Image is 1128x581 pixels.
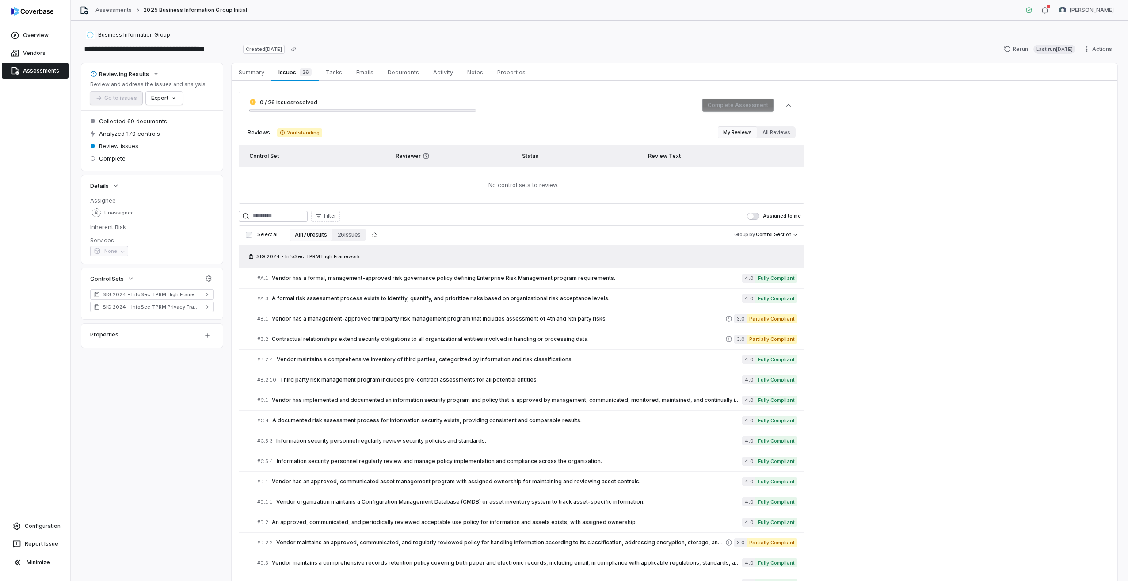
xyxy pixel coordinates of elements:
span: Vendor maintains a comprehensive records retention policy covering both paper and electronic reco... [272,559,742,566]
span: Minimize [27,559,50,566]
div: Reviewing Results [90,70,149,78]
span: # D.3 [257,560,268,566]
span: Filter [324,213,336,219]
a: #D.1Vendor has an approved, communicated asset management program with assigned ownership for mai... [257,472,797,492]
span: 3.0 [734,314,747,323]
span: # B.2 [257,336,268,343]
span: 4.0 [742,375,755,384]
span: [PERSON_NAME] [1070,7,1114,14]
button: Control Sets [88,271,137,287]
span: Properties [494,66,529,78]
span: 3.0 [734,335,747,344]
span: Control Set [249,153,279,159]
dt: Services [90,236,214,244]
span: # B.1 [257,316,268,322]
a: Overview [2,27,69,43]
span: Details [90,182,109,190]
button: Travis Helton avatar[PERSON_NAME] [1054,4,1119,17]
a: Vendors [2,45,69,61]
button: Copy link [286,41,301,57]
span: 4.0 [742,457,755,466]
span: Review issues [99,142,138,150]
span: # D.1.1 [257,499,273,505]
span: 4.0 [742,355,755,364]
a: #C.5.3Information security personnel regularly review security policies and standards.4.0Fully Co... [257,431,797,451]
img: logo-D7KZi-bG.svg [11,7,53,16]
a: #C.1Vendor has implemented and documented an information security program and policy that is appr... [257,390,797,410]
span: A documented risk assessment process for information security exists, providing consistent and co... [272,417,742,424]
button: Report Issue [4,536,67,552]
span: Fully Compliant [755,436,797,445]
dt: Assignee [90,196,214,204]
a: #A.3A formal risk assessment process exists to identify, quantify, and prioritize risks based on ... [257,289,797,309]
span: 0 / 26 issues resolved [260,99,317,106]
a: #B.1Vendor has a management-approved third party risk management program that includes assessment... [257,309,797,329]
button: Details [88,178,122,194]
a: #B.2Contractual relationships extend security obligations to all organizational entities involved... [257,329,797,349]
span: Vendors [23,50,46,57]
span: # A.3 [257,295,268,302]
a: SIG 2024 - InfoSec TPRM Privacy Framework [90,302,214,312]
span: 4.0 [742,497,755,506]
span: Activity [430,66,457,78]
span: Third party risk management program includes pre-contract assessments for all potential entities. [280,376,742,383]
a: #B.2.4Vendor maintains a comprehensive inventory of third parties, categorized by information and... [257,350,797,370]
span: 2025 Business Information Group Initial [143,7,247,14]
span: Fully Compliant [755,396,797,405]
a: #D.2.2Vendor maintains an approved, communicated, and regularly reviewed policy for handling info... [257,533,797,553]
span: Business Information Group [98,31,170,38]
span: Fully Compliant [755,416,797,425]
span: 26 [300,68,312,76]
span: Fully Compliant [755,375,797,384]
span: SIG 2024 - InfoSec TPRM High Framework [256,253,360,260]
span: # C.5.4 [257,458,273,465]
button: All 170 results [290,229,332,241]
span: # D.2.2 [257,539,273,546]
a: #D.3Vendor maintains a comprehensive records retention policy covering both paper and electronic ... [257,553,797,573]
span: Reviewer [396,153,511,160]
span: Fully Compliant [755,274,797,283]
span: Created [DATE] [243,45,285,54]
a: #C.4A documented risk assessment process for information security exists, providing consistent an... [257,411,797,431]
button: https://businessinformationgroup.com/Business Information Group [83,27,173,43]
button: All Reviews [757,126,796,138]
span: Vendor has implemented and documented an information security program and policy that is approved... [272,397,742,404]
span: Fully Compliant [755,294,797,303]
span: # C.1 [257,397,268,404]
a: Assessments [2,63,69,79]
span: # C.4 [257,417,269,424]
a: SIG 2024 - InfoSec TPRM High Framework [90,289,214,300]
span: Tasks [322,66,346,78]
div: Review filter [718,126,796,138]
a: #C.5.4Information security personnel regularly review and manage policy implementation and compli... [257,451,797,471]
td: No control sets to review. [239,167,804,204]
label: Assigned to me [747,213,801,220]
a: #D.2An approved, communicated, and periodically reviewed acceptable use policy for information an... [257,512,797,532]
button: Assigned to me [747,213,759,220]
span: 4.0 [742,274,755,283]
span: Fully Compliant [755,497,797,506]
span: Partially Compliant [747,314,797,323]
p: Review and address the issues and analysis [90,81,206,88]
span: # D.2 [257,519,268,526]
span: Status [522,153,538,159]
span: Fully Compliant [755,518,797,527]
button: Actions [1081,42,1117,56]
span: SIG 2024 - InfoSec TPRM High Framework [103,291,202,298]
span: Fully Compliant [755,457,797,466]
span: 4.0 [742,294,755,303]
span: 4.0 [742,416,755,425]
span: Control Sets [90,275,124,283]
span: Partially Compliant [747,538,797,547]
span: Analyzed 170 controls [99,130,160,138]
span: An approved, communicated, and periodically reviewed acceptable use policy for information and as... [272,519,742,526]
span: Reviews [248,129,270,136]
span: Collected 69 documents [99,117,167,125]
span: Vendor has a formal, management-approved risk governance policy defining Enterprise Risk Manageme... [272,275,742,282]
a: Configuration [4,518,67,534]
span: Contractual relationships extend security obligations to all organizational entities involved in ... [272,336,725,343]
a: #D.1.1Vendor organization maintains a Configuration Management Database (CMDB) or asset inventory... [257,492,797,512]
span: # B.2.10 [257,377,276,383]
span: Overview [23,32,49,39]
button: Export [146,92,183,105]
